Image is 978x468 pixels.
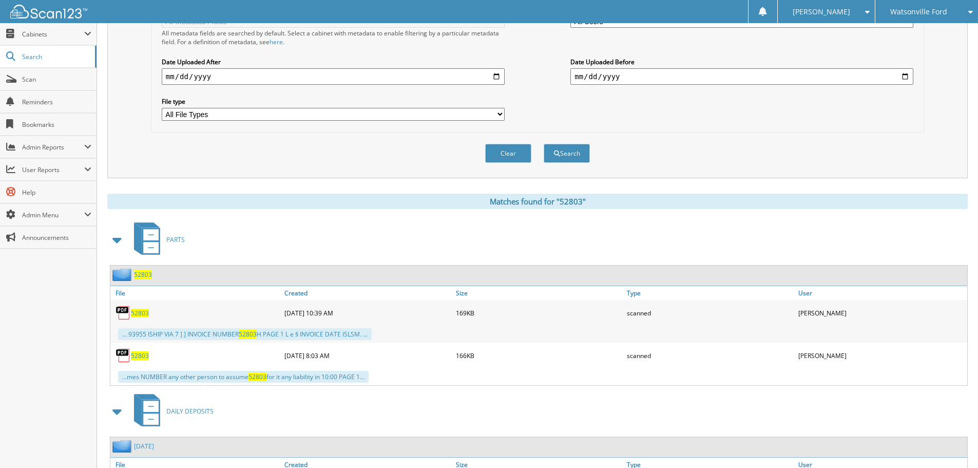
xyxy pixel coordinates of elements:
[134,442,154,451] a: [DATE]
[22,30,84,39] span: Cabinets
[624,345,796,366] div: scanned
[128,219,185,260] a: PARTS
[624,303,796,323] div: scanned
[22,120,91,129] span: Bookmarks
[570,68,913,85] input: end
[107,194,968,209] div: Matches found for "52803"
[890,9,947,15] span: Watsonville Ford
[239,330,257,339] span: 52803
[453,303,625,323] div: 169KB
[796,286,967,300] a: User
[166,407,214,416] span: DAILY DEPOSITS
[485,144,531,163] button: Clear
[22,75,91,84] span: Scan
[793,9,850,15] span: [PERSON_NAME]
[22,165,84,174] span: User Reports
[544,144,590,163] button: Search
[624,286,796,300] a: Type
[134,270,152,279] a: 52803
[166,235,185,244] span: PARTS
[10,5,87,18] img: scan123-logo-white.svg
[131,309,149,317] a: 52803
[112,440,134,453] img: folder2.png
[22,143,84,152] span: Admin Reports
[282,345,453,366] div: [DATE] 8:03 AM
[270,38,283,46] a: here
[796,303,967,323] div: [PERSON_NAME]
[22,52,90,61] span: Search
[162,97,505,106] label: File type
[116,348,131,363] img: PDF.png
[22,211,84,219] span: Admin Menu
[128,391,214,432] a: DAILY DEPOSITS
[282,303,453,323] div: [DATE] 10:39 AM
[22,188,91,197] span: Help
[22,98,91,106] span: Reminders
[282,286,453,300] a: Created
[796,345,967,366] div: [PERSON_NAME]
[453,345,625,366] div: 166KB
[927,419,978,468] iframe: Chat Widget
[570,58,913,66] label: Date Uploaded Before
[110,286,282,300] a: File
[162,68,505,85] input: start
[118,328,372,340] div: ... 93955 ISHIP VIA 7 ] ] INVOICE NUMBER H PAGE 1 L e § INVOICE DATE ISLSM. ...
[453,286,625,300] a: Size
[112,268,134,281] img: folder2.png
[162,58,505,66] label: Date Uploaded After
[162,29,505,46] div: All metadata fields are searched by default. Select a cabinet with metadata to enable filtering b...
[22,233,91,242] span: Announcements
[131,351,149,360] a: 52803
[118,371,369,383] div: ...mes NUMBER any other person to assume for it any liability in 10:00 PAGE 1...
[116,305,131,321] img: PDF.png
[248,372,266,381] span: 52803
